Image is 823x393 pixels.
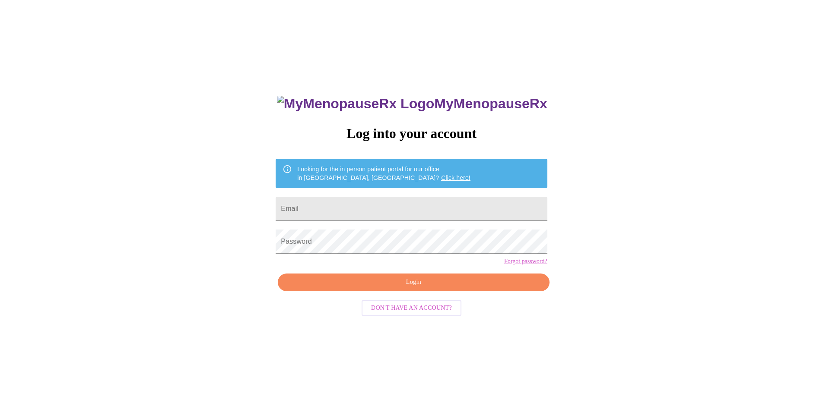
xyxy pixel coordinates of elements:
a: Forgot password? [504,258,547,265]
a: Don't have an account? [359,304,464,311]
button: Login [278,274,549,291]
h3: Log into your account [276,126,547,141]
span: Login [288,277,539,288]
span: Don't have an account? [371,303,452,314]
a: Click here! [441,174,470,181]
h3: MyMenopauseRx [277,96,547,112]
img: MyMenopauseRx Logo [277,96,434,112]
button: Don't have an account? [362,300,461,317]
div: Looking for the in person patient portal for our office in [GEOGRAPHIC_DATA], [GEOGRAPHIC_DATA]? [297,161,470,185]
